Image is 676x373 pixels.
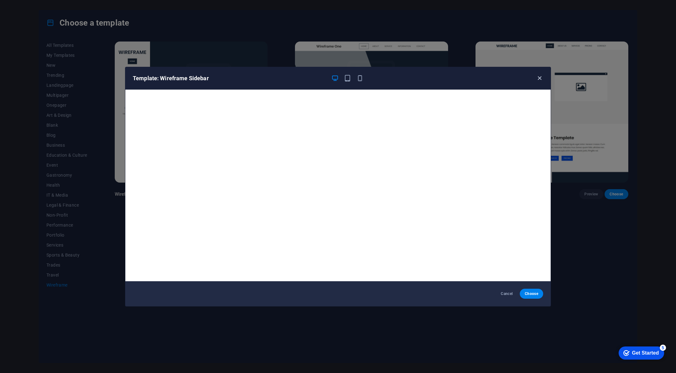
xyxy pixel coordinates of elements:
span: Cancel [500,291,514,296]
div: Get Started 5 items remaining, 0% complete [5,3,51,16]
div: Get Started [18,7,45,12]
button: Choose [520,289,543,299]
div: 5 [46,1,52,7]
button: Cancel [495,289,519,299]
span: Choose [525,291,538,296]
h6: Template: Wireframe Sidebar [133,75,326,82]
